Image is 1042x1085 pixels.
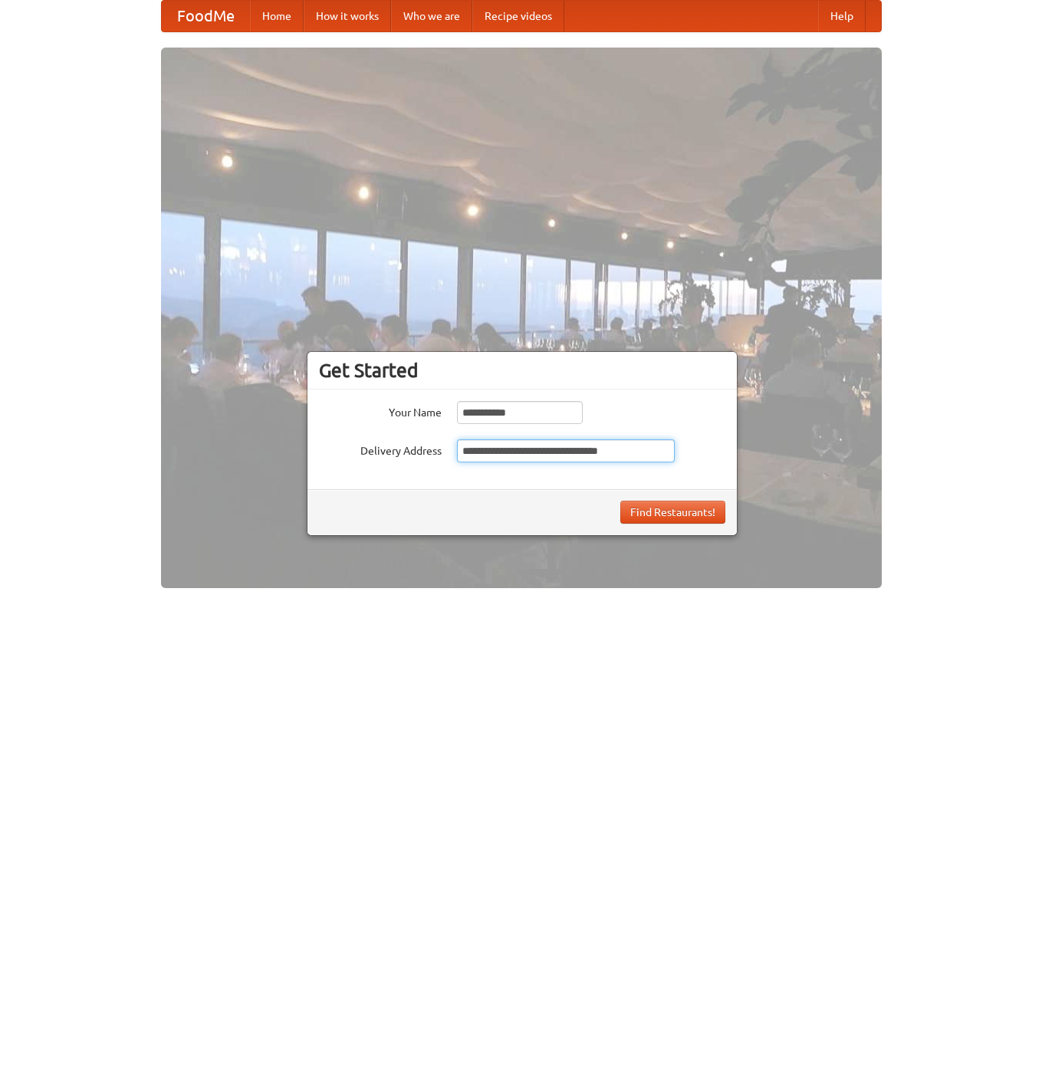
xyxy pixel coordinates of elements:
label: Delivery Address [319,439,442,459]
a: FoodMe [162,1,250,31]
a: How it works [304,1,391,31]
button: Find Restaurants! [620,501,725,524]
h3: Get Started [319,359,725,382]
a: Help [818,1,866,31]
a: Home [250,1,304,31]
a: Who we are [391,1,472,31]
label: Your Name [319,401,442,420]
a: Recipe videos [472,1,564,31]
